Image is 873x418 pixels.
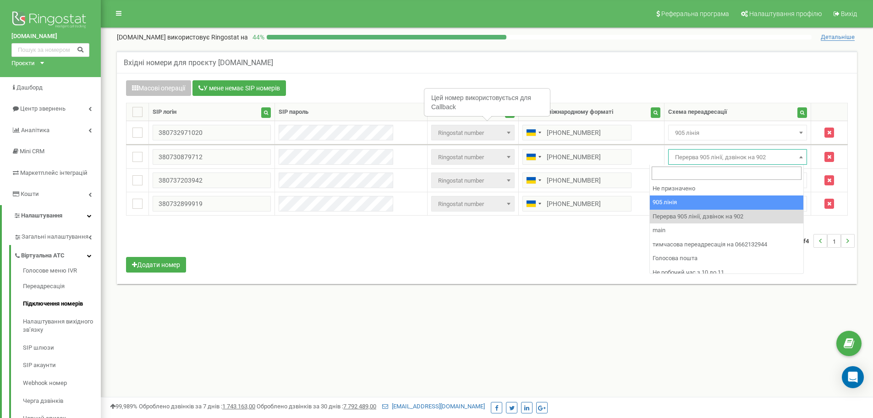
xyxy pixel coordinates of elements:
[21,212,62,219] span: Налаштування
[650,223,803,238] li: main
[522,108,613,117] div: Номер у міжнародному форматі
[382,403,485,410] a: [EMAIL_ADDRESS][DOMAIN_NAME]
[11,32,89,41] a: [DOMAIN_NAME]
[650,195,803,210] li: 905 лінія
[20,148,44,155] span: Mini CRM
[110,403,137,410] span: 99,989%
[23,339,101,357] a: SIP шлюзи
[434,198,511,211] span: Ringostat number
[434,151,511,164] span: Ringostat number
[126,80,191,96] button: Масові операції
[21,190,39,197] span: Кошти
[841,10,857,17] span: Вихід
[343,403,376,410] u: 7 792 489,00
[668,149,807,165] span: Перерва 905 лінії, дзвінок на 902
[431,125,514,140] span: Ringostat number
[650,266,803,280] li: Не робочий час з 10 до 11
[23,278,101,295] a: Переадресація
[11,9,89,32] img: Ringostat logo
[117,33,248,42] p: [DOMAIN_NAME]
[275,103,428,121] th: SIP пароль
[139,403,255,410] span: Оброблено дзвінків за 7 днів :
[22,233,88,241] span: Загальні налаштування
[650,210,803,224] li: Перерва 905 лінії, дзвінок на 902
[842,366,864,388] div: Open Intercom Messenger
[792,225,855,257] nav: ...
[257,403,376,410] span: Оброблено дзвінків за 30 днів :
[522,173,631,188] input: 050 123 4567
[671,151,804,164] span: Перерва 905 лінії, дзвінок на 902
[431,173,514,188] span: Ringostat number
[14,226,101,245] a: Загальні налаштування
[821,33,855,41] span: Детальніше
[126,257,186,273] button: Додати номер
[523,173,544,188] div: Telephone country code
[425,89,549,116] div: Цей номер використовується для Callback
[523,196,544,211] div: Telephone country code
[523,150,544,164] div: Telephone country code
[14,245,101,264] a: Віртуальна АТС
[522,196,631,212] input: 050 123 4567
[650,251,803,266] li: Голосова пошта
[434,174,511,187] span: Ringostat number
[522,125,631,140] input: 050 123 4567
[23,392,101,410] a: Черга дзвінків
[668,125,807,140] span: 905 лінія
[153,108,176,117] div: SIP логін
[434,127,511,139] span: Ringostat number
[21,251,65,260] span: Віртуальна АТС
[20,105,66,112] span: Центр звернень
[749,10,822,17] span: Налаштування профілю
[522,149,631,165] input: 050 123 4567
[23,313,101,339] a: Налаштування вихідного зв’язку
[523,125,544,140] div: Telephone country code
[23,295,101,313] a: Підключення номерів
[431,149,514,165] span: Ringostat number
[650,182,803,196] li: Не призначено
[827,234,841,248] li: 1
[124,59,273,67] h5: Вхідні номери для проєкту [DOMAIN_NAME]
[431,196,514,212] span: Ringostat number
[20,169,88,176] span: Маркетплейс інтеграцій
[668,108,727,117] div: Схема переадресації
[222,403,255,410] u: 1 743 163,00
[650,238,803,252] li: тимчасова переадресація на 0662132944
[11,43,89,57] input: Пошук за номером
[192,80,286,96] button: У мене немає SIP номерів
[248,33,267,42] p: 44 %
[2,205,101,227] a: Налаштування
[21,127,49,134] span: Аналiтика
[671,127,804,139] span: 905 лінія
[11,59,35,68] div: Проєкти
[23,374,101,392] a: Webhook номер
[16,84,43,91] span: Дашборд
[167,33,248,41] span: використовує Ringostat на
[23,267,101,278] a: Голосове меню IVR
[661,10,729,17] span: Реферальна програма
[23,357,101,374] a: SIP акаунти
